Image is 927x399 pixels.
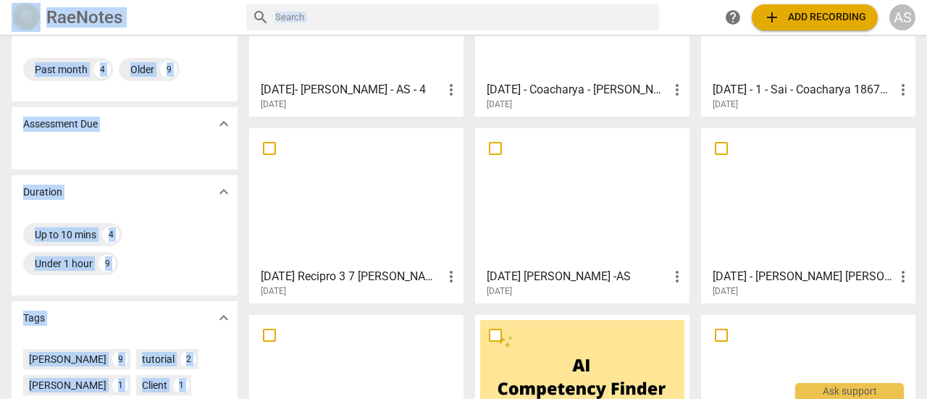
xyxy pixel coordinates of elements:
span: Add recording [763,9,866,26]
span: [DATE] [261,285,286,298]
div: Ask support [795,383,904,399]
p: Tags [23,311,45,326]
div: [PERSON_NAME] [29,378,106,392]
div: Under 1 hour [35,256,93,271]
input: Search [275,6,653,29]
span: more_vert [894,268,912,285]
div: tutorial [142,352,175,366]
button: Show more [213,113,235,135]
div: 9 [98,255,116,272]
button: Show more [213,307,235,329]
p: Duration [23,185,62,200]
div: 4 [102,226,119,243]
h3: 09-12-22 Michael -AS [487,268,668,285]
a: LogoRaeNotes [12,3,235,32]
span: [DATE] [487,285,512,298]
a: [DATE] [PERSON_NAME] -AS[DATE] [480,133,684,297]
span: more_vert [668,81,686,98]
span: more_vert [442,81,460,98]
h3: 2025-07-18 - 1 - Sai - Coacharya 1867197637 [713,81,894,98]
span: expand_more [215,183,232,201]
a: [DATE] Recipro 3 7 [PERSON_NAME] AS 6[DATE] [254,133,458,297]
span: more_vert [668,268,686,285]
h2: RaeNotes [46,7,122,28]
a: [DATE] - [PERSON_NAME] [PERSON_NAME] - AS 7[DATE] [706,133,910,297]
div: Up to 10 mins [35,227,96,242]
button: Upload [752,4,878,30]
div: 1 [173,377,189,393]
span: [DATE] [713,98,738,111]
div: 9 [112,351,128,367]
div: Older [130,62,154,77]
h3: 2025-07-18 Recipro 3 7 Anita AS 6 [261,268,442,285]
span: [DATE] [261,98,286,111]
h3: 2025-07-25 - Coacharya - Jayshree Patawari - 1 [487,81,668,98]
span: help [724,9,742,26]
button: Show more [213,181,235,203]
span: add [763,9,781,26]
span: more_vert [442,268,460,285]
div: Client [142,378,167,392]
a: Help [720,4,746,30]
div: Past month [35,62,88,77]
span: search [252,9,269,26]
div: 1 [112,377,128,393]
span: [DATE] [487,98,512,111]
div: [PERSON_NAME] [29,352,106,366]
h3: 2023-06-14- Mathew - AS - 4 [261,81,442,98]
p: Assessment Due [23,117,98,132]
div: 2 [180,351,196,367]
div: 4 [93,61,111,78]
span: expand_more [215,309,232,327]
span: [DATE] [713,285,738,298]
button: AS [889,4,915,30]
h3: 2023-05-04 - Ellen Patricia - AS 7 [713,268,894,285]
img: Logo [12,3,41,32]
span: expand_more [215,115,232,133]
span: more_vert [894,81,912,98]
div: 9 [160,61,177,78]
